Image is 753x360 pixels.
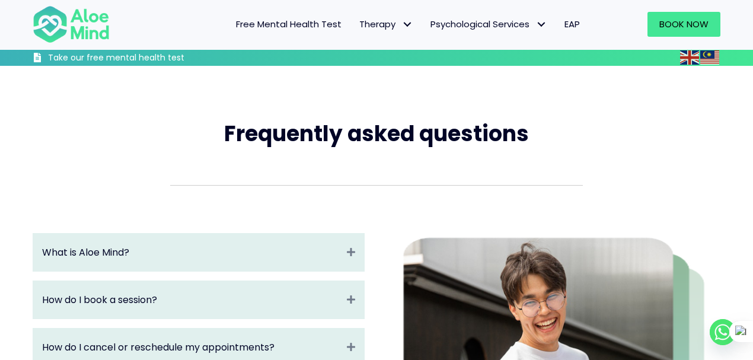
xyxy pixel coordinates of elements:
[647,12,720,37] a: Book Now
[227,12,350,37] a: Free Mental Health Test
[42,246,341,259] a: What is Aloe Mind?
[532,16,550,33] span: Psychological Services: submenu
[430,18,547,30] span: Psychological Services
[700,50,719,65] img: ms
[680,50,700,64] a: English
[680,50,699,65] img: en
[398,16,416,33] span: Therapy: submenu
[710,319,736,345] a: Whatsapp
[659,18,709,30] span: Book Now
[33,5,110,44] img: Aloe mind Logo
[33,52,248,66] a: Take our free mental health test
[224,119,529,149] span: Frequently asked questions
[350,12,422,37] a: TherapyTherapy: submenu
[42,340,341,354] a: How do I cancel or reschedule my appointments?
[564,18,580,30] span: EAP
[422,12,556,37] a: Psychological ServicesPsychological Services: submenu
[42,293,341,307] a: How do I book a session?
[700,50,720,64] a: Malay
[347,246,355,259] i: Collapse
[347,293,355,307] i: Collapse
[236,18,342,30] span: Free Mental Health Test
[125,12,589,37] nav: Menu
[556,12,589,37] a: EAP
[48,52,248,64] h3: Take our free mental health test
[347,340,355,354] i: Collapse
[359,18,413,30] span: Therapy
